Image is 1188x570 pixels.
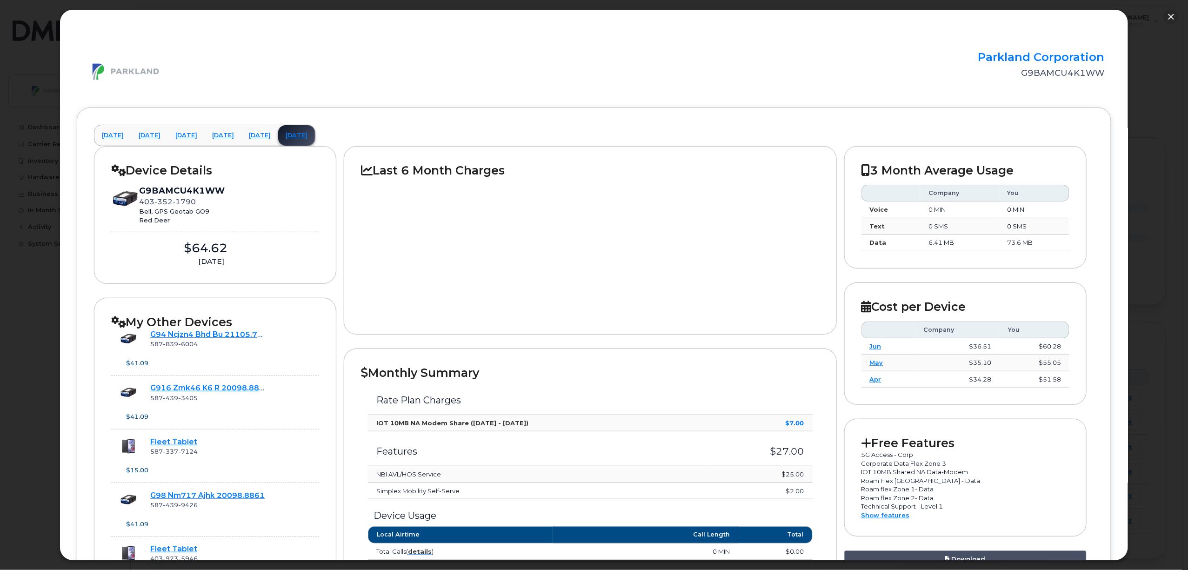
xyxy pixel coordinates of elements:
p: Corporate Data Flex Zone 3 [861,459,1070,468]
span: 587 [150,394,198,402]
strong: $7.00 [786,419,804,427]
td: $34.28 [915,371,1000,388]
h3: $27.00 [718,446,804,456]
th: Call Length [553,526,738,543]
td: Simplex Mobility Self-Serve [368,483,710,500]
h3: Device Usage [368,510,812,521]
h2: Free Features [861,436,1070,450]
a: G98 Nm717 Ajhk 20098.8861 [150,491,265,500]
td: NBI AVL/HOS Service [368,466,710,483]
span: 587 [150,501,198,509]
span: 337 [163,448,178,455]
h3: Features [376,446,701,456]
p: IOT 10MB Shared NA Data-Modem [861,468,1070,476]
span: 7124 [178,448,198,455]
span: 439 [163,501,178,509]
p: 5G Access - Corp [861,450,1070,459]
span: 3405 [178,394,198,402]
th: Local Airtime [368,526,553,543]
span: 587 [150,448,198,455]
strong: IOT 10MB NA Modem Share ([DATE] - [DATE]) [376,419,528,427]
td: $35.10 [915,355,1000,371]
span: 439 [163,394,178,402]
h2: Monthly Summary [361,366,819,380]
td: $25.00 [710,466,813,483]
p: Roam flex Zone 2- Data [861,494,1070,503]
a: G916 Zmk46 K6 R 20098.8861 [150,383,269,392]
a: Apr [870,376,881,383]
th: Total [738,526,812,543]
p: Roam flex Zone 1- Data [861,485,1070,494]
p: Roam Flex [GEOGRAPHIC_DATA] - Data [861,476,1070,485]
td: $2.00 [710,483,813,500]
td: $51.58 [1000,371,1069,388]
td: $55.05 [1000,355,1069,371]
a: Fleet Tablet [150,437,197,446]
a: Show features [861,511,910,519]
span: 9426 [178,501,198,509]
p: Technical Support - Level 1 [861,502,1070,511]
h3: Rate Plan Charges [376,395,804,405]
